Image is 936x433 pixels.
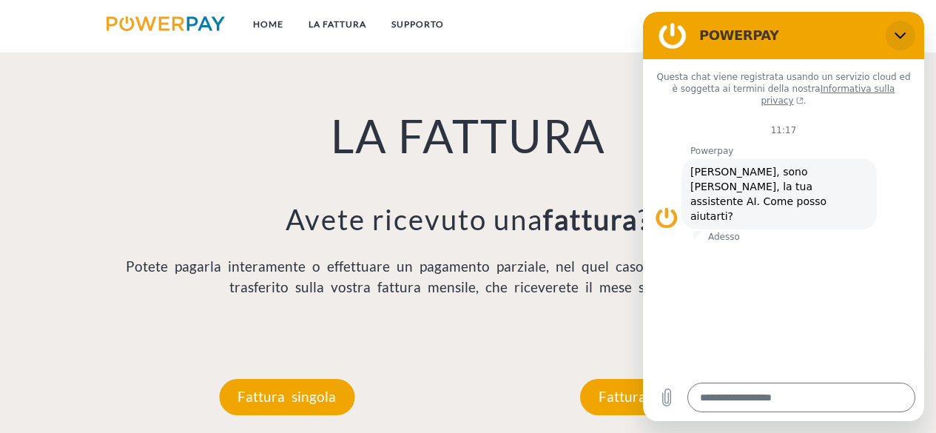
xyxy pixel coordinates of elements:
[219,379,354,414] p: Fattura singola
[106,202,831,238] h3: Avete ricevuto una ?
[296,11,379,38] a: LA FATTURA
[543,202,638,236] b: fattura
[106,108,831,165] h1: LA FATTURA
[107,16,226,31] img: logo-powerpay.svg
[580,379,719,414] p: Fattura mensile
[240,11,296,38] a: Home
[106,256,831,298] p: Potete pagarla interamente o effettuare un pagamento parziale, nel quel caso il saldo rimanente v...
[761,11,800,38] a: CG
[379,11,457,38] a: Supporto
[643,12,924,421] iframe: Finestra di messaggistica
